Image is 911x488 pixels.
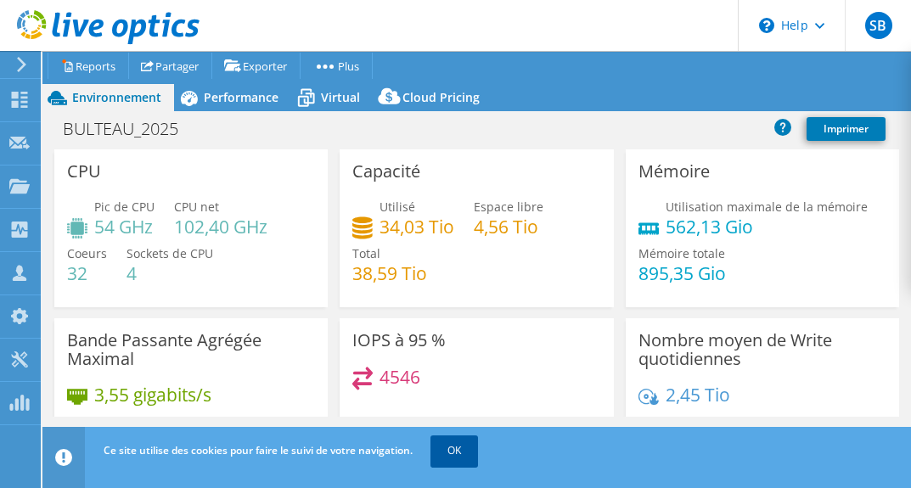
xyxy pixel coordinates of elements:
[380,217,454,236] h4: 34,03 Tio
[67,331,315,368] h3: Bande Passante Agrégée Maximal
[352,245,380,261] span: Total
[402,89,480,105] span: Cloud Pricing
[474,217,543,236] h4: 4,56 Tio
[352,162,420,181] h3: Capacité
[55,120,205,138] h1: BULTEAU_2025
[300,53,373,79] a: Plus
[666,385,730,404] h4: 2,45 Tio
[666,199,868,215] span: Utilisation maximale de la mémoire
[666,217,868,236] h4: 562,13 Gio
[128,53,212,79] a: Partager
[174,199,219,215] span: CPU net
[352,264,427,283] h4: 38,59 Tio
[638,331,886,368] h3: Nombre moyen de Write quotidiennes
[474,199,543,215] span: Espace libre
[638,245,725,261] span: Mémoire totale
[430,435,478,466] a: OK
[211,53,301,79] a: Exporter
[638,162,710,181] h3: Mémoire
[72,89,161,105] span: Environnement
[174,217,267,236] h4: 102,40 GHz
[94,217,155,236] h4: 54 GHz
[94,385,211,404] h4: 3,55 gigabits/s
[67,162,101,181] h3: CPU
[67,264,107,283] h4: 32
[865,12,892,39] span: SB
[380,199,415,215] span: Utilisé
[67,245,107,261] span: Coeurs
[638,264,726,283] h4: 895,35 Gio
[127,264,213,283] h4: 4
[48,53,129,79] a: Reports
[94,199,155,215] span: Pic de CPU
[352,331,446,350] h3: IOPS à 95 %
[204,89,278,105] span: Performance
[759,18,774,33] svg: \n
[380,367,420,386] h4: 4546
[104,443,413,457] span: Ce site utilise des cookies pour faire le suivi de votre navigation.
[321,89,360,105] span: Virtual
[807,117,886,141] a: Imprimer
[127,245,213,261] span: Sockets de CPU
